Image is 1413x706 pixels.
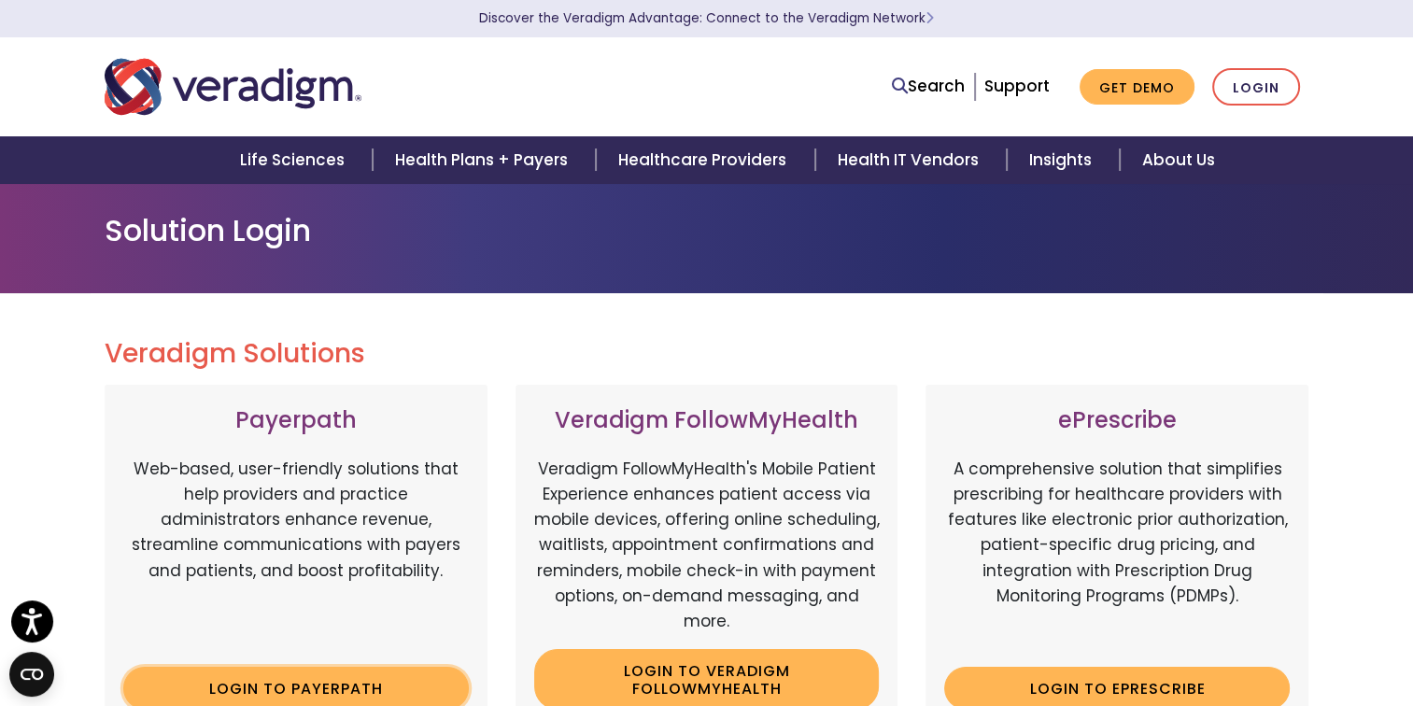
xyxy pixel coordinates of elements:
h3: Veradigm FollowMyHealth [534,407,880,434]
a: About Us [1120,136,1237,184]
p: Web-based, user-friendly solutions that help providers and practice administrators enhance revenu... [123,457,469,653]
a: Healthcare Providers [596,136,814,184]
a: Life Sciences [218,136,373,184]
iframe: Drift Chat Widget [1055,572,1391,684]
h1: Solution Login [105,213,1309,248]
a: Login [1212,68,1300,106]
a: Health Plans + Payers [373,136,596,184]
a: Health IT Vendors [815,136,1007,184]
a: Search [892,74,965,99]
button: Open CMP widget [9,652,54,697]
a: Get Demo [1080,69,1194,106]
h3: Payerpath [123,407,469,434]
p: Veradigm FollowMyHealth's Mobile Patient Experience enhances patient access via mobile devices, o... [534,457,880,634]
img: Veradigm logo [105,56,361,118]
span: Learn More [926,9,934,27]
p: A comprehensive solution that simplifies prescribing for healthcare providers with features like ... [944,457,1290,653]
a: Insights [1007,136,1120,184]
h2: Veradigm Solutions [105,338,1309,370]
h3: ePrescribe [944,407,1290,434]
a: Support [984,75,1050,97]
a: Discover the Veradigm Advantage: Connect to the Veradigm NetworkLearn More [479,9,934,27]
